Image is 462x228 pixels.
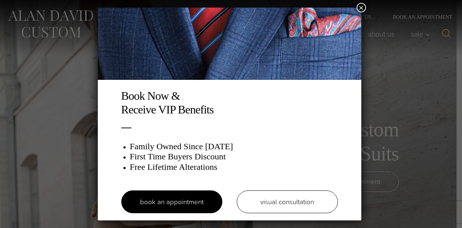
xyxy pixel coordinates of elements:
[121,190,222,213] a: book an appointment
[130,151,338,162] h3: First Time Buyers Discount
[357,3,366,12] button: Close
[130,141,338,152] h3: Family Owned Since [DATE]
[121,89,338,117] h2: Book Now & Receive VIP Benefits
[237,190,338,213] a: visual consultation
[130,162,338,172] h3: Free Lifetime Alterations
